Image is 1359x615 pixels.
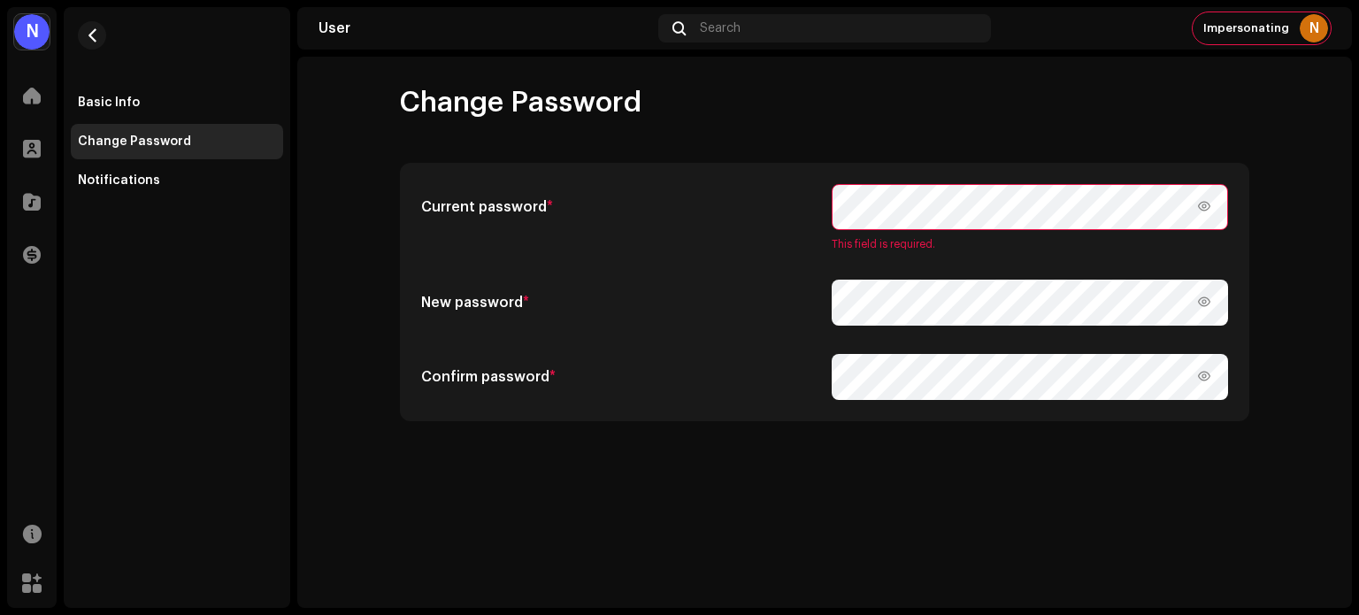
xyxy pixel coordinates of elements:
span: This field is required. [832,237,1228,251]
span: Search [700,21,741,35]
div: N [14,14,50,50]
span: Impersonating [1203,21,1289,35]
div: User [319,21,651,35]
div: Change Password [78,135,191,149]
h5: New password [421,292,818,313]
re-m-nav-item: Basic Info [71,85,283,120]
div: Notifications [78,173,160,188]
h5: Current password [421,196,818,218]
div: N [1300,14,1328,42]
div: Basic Info [78,96,140,110]
span: Change Password [400,85,641,120]
re-m-nav-item: Change Password [71,124,283,159]
re-m-nav-item: Notifications [71,163,283,198]
h5: Confirm password [421,366,818,388]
